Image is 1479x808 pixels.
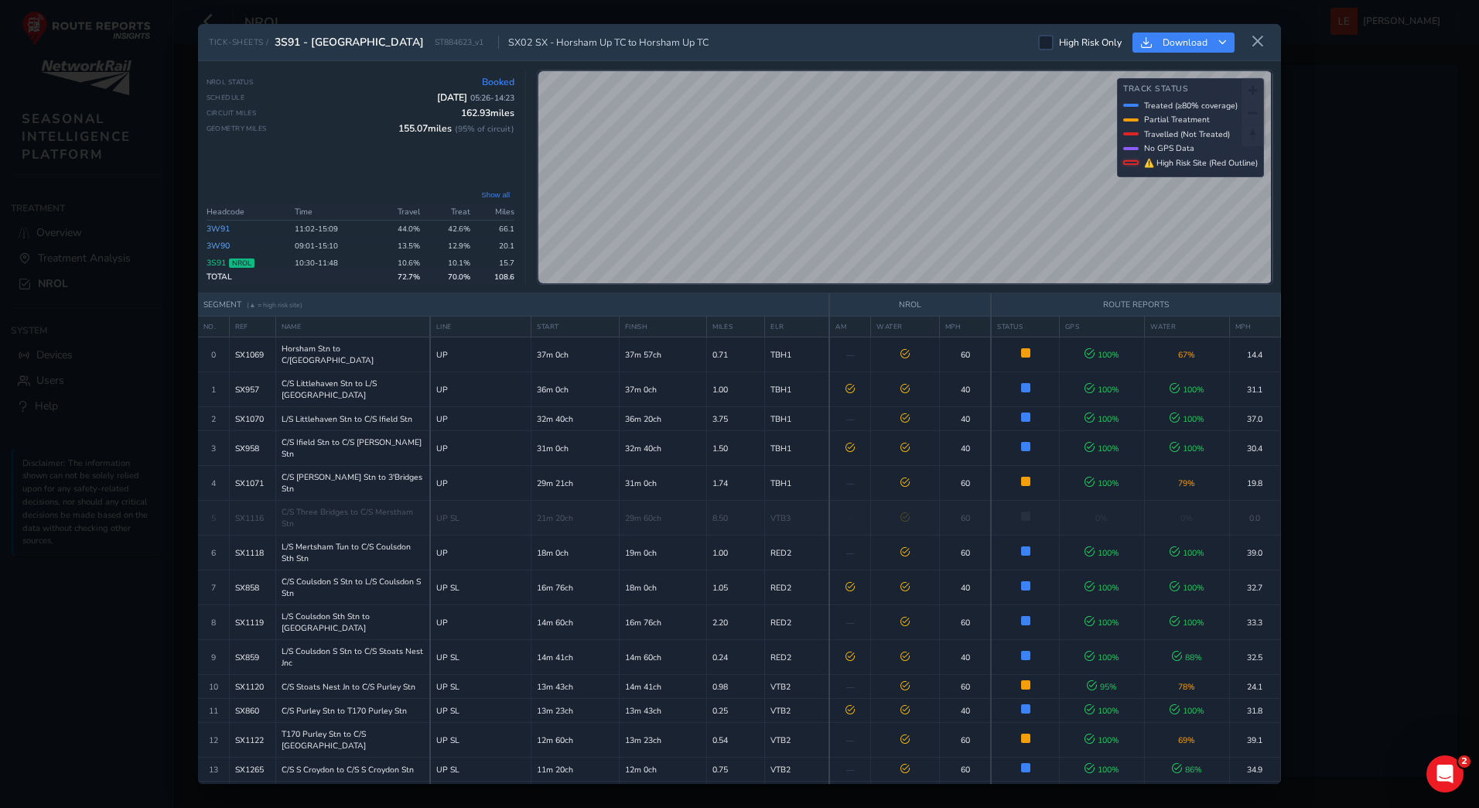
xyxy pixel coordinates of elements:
span: 2 [211,413,216,425]
td: UP SL [430,723,531,758]
span: C/S Ifield Stn to C/S [PERSON_NAME] Stn [282,437,425,460]
td: 29m 60ch [619,501,706,536]
a: 3S91 [207,257,226,269]
th: MPH [939,317,991,337]
td: 21m 20ch [531,501,619,536]
span: 100 % [1170,705,1204,717]
td: 3.75 [707,407,765,431]
span: 6 [211,547,216,559]
td: UP [430,372,531,407]
span: Horsham Stn to C/[GEOGRAPHIC_DATA] [282,343,425,366]
td: UP [430,407,531,431]
td: 1.05 [707,570,765,605]
div: Close [272,6,299,34]
td: 40 [939,372,991,407]
th: Miles [475,204,514,221]
span: 7 [211,582,216,594]
td: 108.6 [475,268,514,285]
div: • [DATE] [135,127,178,143]
span: 100 % [1170,413,1204,425]
span: C/S Three Bridges to C/S Merstham Stn [282,506,425,529]
th: SEGMENT [198,293,829,317]
td: 19m 0ch [619,536,706,570]
td: 31.8 [1229,699,1280,723]
span: — [846,681,855,693]
td: SX957 [229,372,275,407]
td: 13m 23ch [531,699,619,723]
span: T170 Purley Stn to C/S [GEOGRAPHIC_DATA] [282,728,425,752]
td: UP SL [430,675,531,699]
span: L/S Coulsdon S Stn to C/S Stoats Nest Jnc [282,645,425,669]
span: — [846,349,855,361]
td: 09:01-15:10 [290,238,374,255]
span: 100 % [1084,617,1119,628]
span: — [846,512,855,524]
th: NO. [198,317,229,337]
span: 0% [1095,512,1108,524]
span: 100 % [1170,617,1204,628]
th: STATUS [991,317,1059,337]
td: 8.50 [707,501,765,536]
td: SX1071 [229,466,275,501]
td: TBH1 [765,466,829,501]
span: 1 [211,384,216,395]
td: RED2 [765,605,829,640]
td: SX1070 [229,407,275,431]
td: UP SL [430,570,531,605]
div: Profile image for Route-Reports [18,111,49,142]
span: NROL [229,258,254,268]
td: 37m 57ch [619,337,706,372]
td: 14m 41ch [531,640,619,675]
span: 2 [1458,755,1470,768]
button: Show all [476,189,514,200]
td: UP SL [430,699,531,723]
span: (▲ = high risk site) [247,300,302,310]
td: VTB3 [765,501,829,536]
td: 12m 60ch [531,723,619,758]
td: RED2 [765,640,829,675]
td: 40 [939,699,991,723]
td: SX1069 [229,337,275,372]
span: Schedule [207,93,245,102]
td: 31.1 [1229,372,1280,407]
span: 78 % [1178,681,1195,693]
td: UP [430,431,531,466]
td: 32m 40ch [531,407,619,431]
span: 100 % [1084,384,1119,395]
td: UP [430,466,531,501]
iframe: Intercom live chat [1426,755,1464,793]
button: Send us a message [71,408,238,439]
td: 13.5 % [374,238,424,255]
td: 0.54 [707,723,765,758]
th: START [531,317,619,337]
th: FINISH [619,317,706,337]
th: Treat [425,204,475,221]
td: 13m 23ch [619,723,706,758]
span: 8 [211,617,216,628]
th: NAME [275,317,430,337]
span: 100 % [1084,734,1119,746]
span: Hey [PERSON_NAME] 👋 Welcome to the Route Reports Insights Platform. Take a look around! If you ha... [55,112,1165,125]
td: 13m 43ch [531,675,619,699]
td: SX1116 [229,501,275,536]
td: 60 [939,723,991,758]
h1: Messages [114,7,198,33]
div: Route-Reports [55,127,132,143]
th: GPS [1059,317,1144,337]
td: 14m 60ch [619,640,706,675]
td: SX858 [229,570,275,605]
td: VTB2 [765,675,829,699]
span: Geometry Miles [207,124,267,133]
td: 12.9% [425,238,475,255]
td: 60 [939,501,991,536]
td: 11:02-15:09 [290,221,374,238]
td: 72.7 % [374,268,424,285]
td: 40 [939,640,991,675]
span: 155.07 miles [398,122,514,135]
a: 3W90 [207,240,230,252]
span: C/S Purley Stn to T170 Purley Stn [282,705,407,717]
span: [DATE] [437,91,514,104]
span: 5 [211,512,216,524]
span: 11 [209,705,218,717]
td: 60 [939,536,991,570]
